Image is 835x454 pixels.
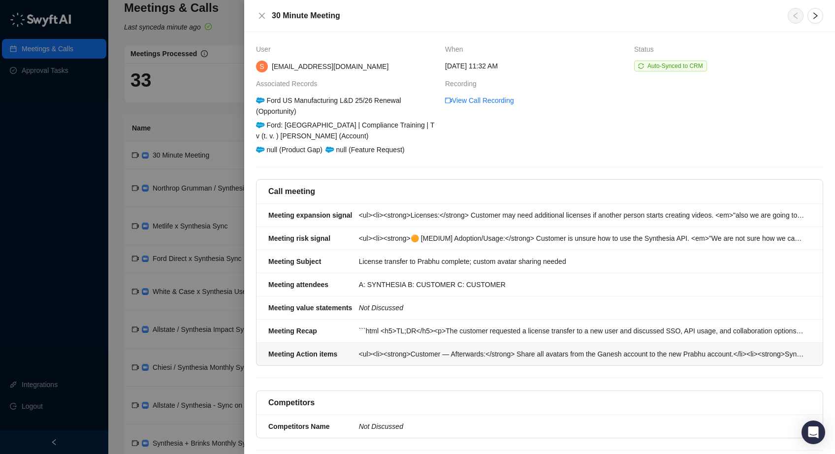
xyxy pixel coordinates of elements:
[634,44,659,55] span: Status
[802,421,825,444] div: Open Intercom Messenger
[445,61,498,71] span: [DATE] 11:32 AM
[268,258,321,265] strong: Meeting Subject
[255,95,439,117] div: Ford US Manufacturing L&D 25/26 Renewal (Opportunity)
[268,350,337,358] strong: Meeting Action items
[811,12,819,20] span: right
[359,304,403,312] i: Not Discussed
[272,63,388,70] span: [EMAIL_ADDRESS][DOMAIN_NAME]
[256,78,322,89] span: Associated Records
[255,120,439,141] div: Ford: [GEOGRAPHIC_DATA] | Compliance Training | T v (t. v. ) [PERSON_NAME] (Account)
[445,78,482,89] span: Recording
[445,97,452,104] span: video-camera
[647,63,703,69] span: Auto-Synced to CRM
[268,397,315,409] h5: Competitors
[359,233,805,244] div: <ul><li><strong>🟠 [MEDIUM] Adoption/Usage:</strong> Customer is unsure how to use the Synthesia A...
[256,10,268,22] button: Close
[268,186,315,197] h5: Call meeting
[258,12,266,20] span: close
[445,44,468,55] span: When
[268,304,352,312] strong: Meeting value statements
[268,327,317,335] strong: Meeting Recap
[359,256,805,267] div: License transfer to Prabhu complete; custom avatar sharing needed
[359,422,403,430] i: Not Discussed
[272,10,776,22] h5: 30 Minute Meeting
[359,325,805,336] div: ```html <h5>TL;DR</h5><p>The customer requested a license transfer to a new user and discussed SS...
[268,281,328,289] strong: Meeting attendees
[256,44,276,55] span: User
[445,95,514,106] a: video-cameraView Call Recording
[255,144,324,155] div: null (Product Gap)
[259,61,264,72] span: S
[359,349,805,359] div: <ul><li><strong>Customer — Afterwards:</strong> Share all avatars from the Ganesh account to the ...
[324,144,406,155] div: null (Feature Request)
[268,234,330,242] strong: Meeting risk signal
[359,210,805,221] div: <ul><li><strong>Licenses:</strong> Customer may need additional licenses if another person starts...
[359,279,805,290] div: A: SYNTHESIA B: CUSTOMER C: CUSTOMER
[268,211,352,219] strong: Meeting expansion signal
[268,422,329,430] strong: Competitors Name
[638,63,644,69] span: sync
